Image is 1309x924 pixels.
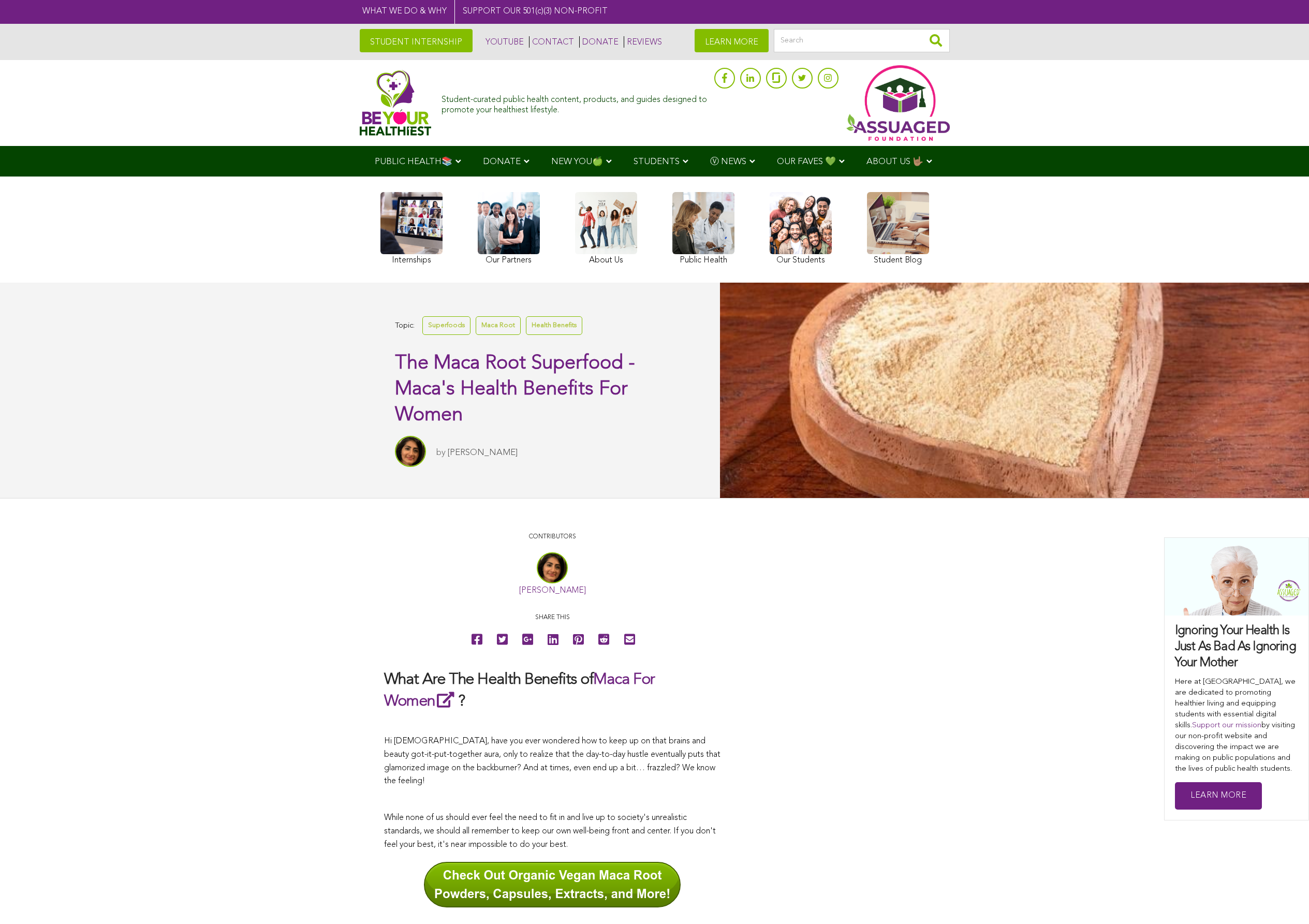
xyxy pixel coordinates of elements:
[695,29,769,52] a: LEARN MORE
[395,319,415,333] span: Topic:
[375,157,452,166] span: PUBLIC HEALTH📚
[448,448,518,457] a: [PERSON_NAME]
[579,36,619,48] a: DONATE
[384,613,720,623] p: Share this
[1257,874,1309,924] iframe: Chat Widget
[384,737,720,785] span: Hi [DEMOGRAPHIC_DATA], have you ever wondered how to keep up on that brains and beauty got-it-put...
[476,316,521,334] a: Maca Root
[384,532,720,542] p: CONTRIBUTORS
[442,90,709,115] div: Student-curated public health content, products, and guides designed to promote your healthiest l...
[774,29,950,52] input: Search
[384,672,655,709] a: Maca For Women
[483,36,524,48] a: YOUTUBE
[436,448,446,457] span: by
[1175,782,1262,810] a: Learn More
[624,36,662,48] a: REVIEWS
[360,29,473,52] a: STUDENT INTERNSHIP
[526,316,582,334] a: Health Benefits
[422,316,470,334] a: Superfoods
[777,157,836,166] span: OUR FAVES 💚
[483,157,521,166] span: DONATE
[519,586,586,595] a: [PERSON_NAME]
[384,670,720,712] h2: What Are The Health Benefits of ?
[424,862,681,907] img: Check Out Organic Vegan Maca Root Powders, Capsules, Extracts, and More!
[395,354,635,425] span: The Maca Root Superfood - Maca's Health Benefits For Women
[772,72,779,83] img: glassdoor
[710,157,746,166] span: Ⓥ NEWS
[384,814,716,848] span: While none of us should ever feel the need to fit in and live up to society's unrealistic standar...
[529,36,574,48] a: CONTACT
[846,65,950,141] img: Assuaged App
[866,157,923,166] span: ABOUT US 🤟🏽
[551,157,603,166] span: NEW YOU🍏
[634,157,680,166] span: STUDENTS
[395,436,426,467] img: Sitara Darvish
[360,146,950,177] div: Navigation Menu
[360,70,432,136] img: Assuaged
